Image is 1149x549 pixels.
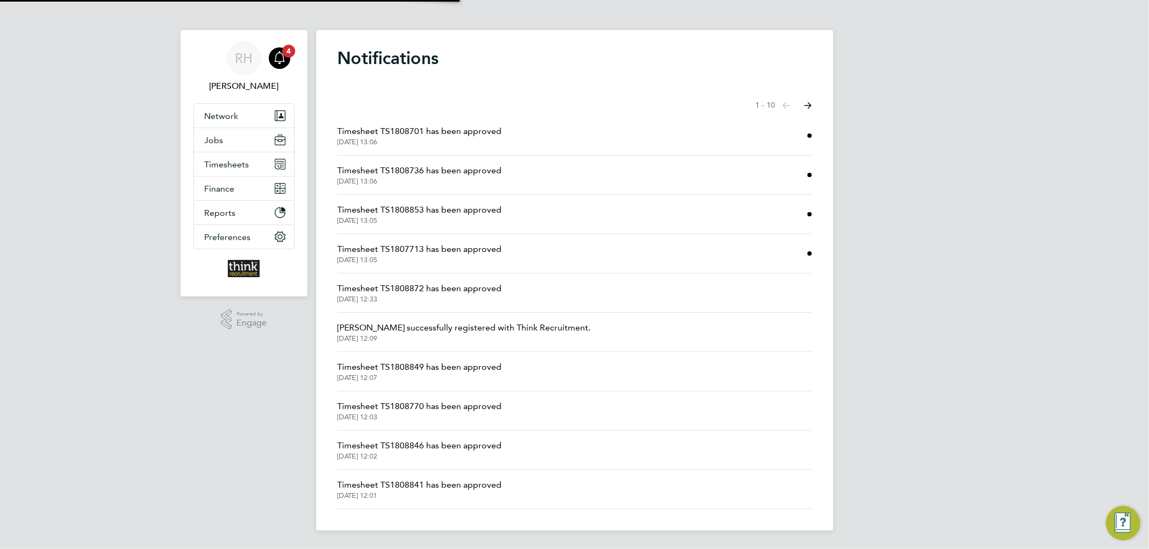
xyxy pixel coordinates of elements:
span: [DATE] 12:09 [338,334,591,343]
span: Timesheet TS1808841 has been approved [338,478,502,491]
span: 4 [282,45,295,58]
span: RH [235,51,253,65]
a: RH[PERSON_NAME] [193,41,295,93]
a: Timesheet TS1808846 has been approved[DATE] 12:02 [338,439,502,461]
span: [DATE] 12:03 [338,413,502,421]
span: Timesheet TS1808853 has been approved [338,203,502,216]
button: Network [194,104,294,128]
span: Reports [205,208,236,218]
a: 4 [269,41,290,75]
button: Preferences [194,225,294,249]
a: Powered byEngage [221,309,267,330]
img: thinkrecruitment-logo-retina.png [228,260,260,277]
a: Timesheet TS1808872 has been approved[DATE] 12:33 [338,282,502,304]
span: Timesheet TS1808701 has been approved [338,125,502,138]
span: [DATE] 13:06 [338,138,502,146]
span: Timesheet TS1807713 has been approved [338,243,502,256]
h1: Notifications [338,47,812,69]
span: Engage [236,319,267,328]
button: Finance [194,177,294,200]
button: Timesheets [194,152,294,176]
a: [PERSON_NAME] successfully registered with Think Recruitment.[DATE] 12:09 [338,321,591,343]
span: [DATE] 12:07 [338,374,502,382]
span: Timesheet TS1808846 has been approved [338,439,502,452]
nav: Select page of notifications list [756,95,812,116]
span: [DATE] 13:06 [338,177,502,186]
span: Timesheet TS1808849 has been approved [338,361,502,374]
span: [DATE] 13:05 [338,256,502,264]
span: Powered by [236,309,267,319]
button: Engage Resource Center [1106,506,1140,540]
a: Timesheet TS1808770 has been approved[DATE] 12:03 [338,400,502,421]
button: Jobs [194,128,294,152]
span: Timesheets [205,159,249,170]
span: [DATE] 12:33 [338,295,502,304]
a: Timesheet TS1808701 has been approved[DATE] 13:06 [338,125,502,146]
a: Timesheet TS1808841 has been approved[DATE] 12:01 [338,478,502,500]
span: [DATE] 13:05 [338,216,502,225]
span: Timesheet TS1808736 has been approved [338,164,502,177]
span: Jobs [205,135,224,145]
a: Timesheet TS1808853 has been approved[DATE] 13:05 [338,203,502,225]
a: Go to home page [193,260,295,277]
a: Timesheet TS1808849 has been approved[DATE] 12:07 [338,361,502,382]
span: 1 - 10 [756,100,776,111]
nav: Main navigation [180,30,308,297]
span: Network [205,111,239,121]
span: [DATE] 12:02 [338,452,502,461]
span: Timesheet TS1808872 has been approved [338,282,502,295]
span: Finance [205,184,235,194]
a: Timesheet TS1808736 has been approved[DATE] 13:06 [338,164,502,186]
span: Timesheet TS1808770 has been approved [338,400,502,413]
span: Preferences [205,232,251,242]
span: [PERSON_NAME] successfully registered with Think Recruitment. [338,321,591,334]
button: Reports [194,201,294,224]
a: Timesheet TS1807713 has been approved[DATE] 13:05 [338,243,502,264]
span: Roxanne Hayes [193,80,295,93]
span: [DATE] 12:01 [338,491,502,500]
